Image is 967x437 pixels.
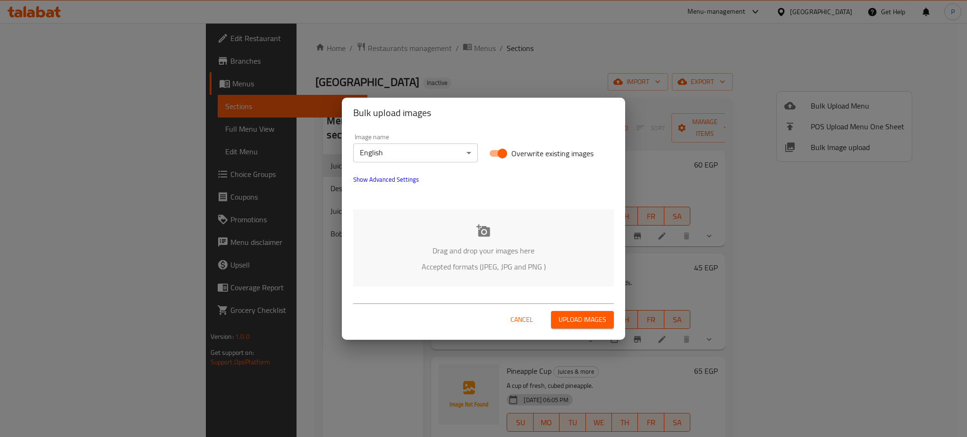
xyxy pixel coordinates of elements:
[353,105,614,120] h2: Bulk upload images
[551,311,614,328] button: Upload images
[511,148,594,159] span: Overwrite existing images
[367,261,600,272] p: Accepted formats (JPEG, JPG and PNG )
[353,143,478,162] div: English
[510,314,533,326] span: Cancel
[559,314,606,326] span: Upload images
[367,245,600,256] p: Drag and drop your images here
[507,311,537,328] button: Cancel
[348,168,424,191] button: show more
[353,174,419,185] span: Show Advanced Settings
